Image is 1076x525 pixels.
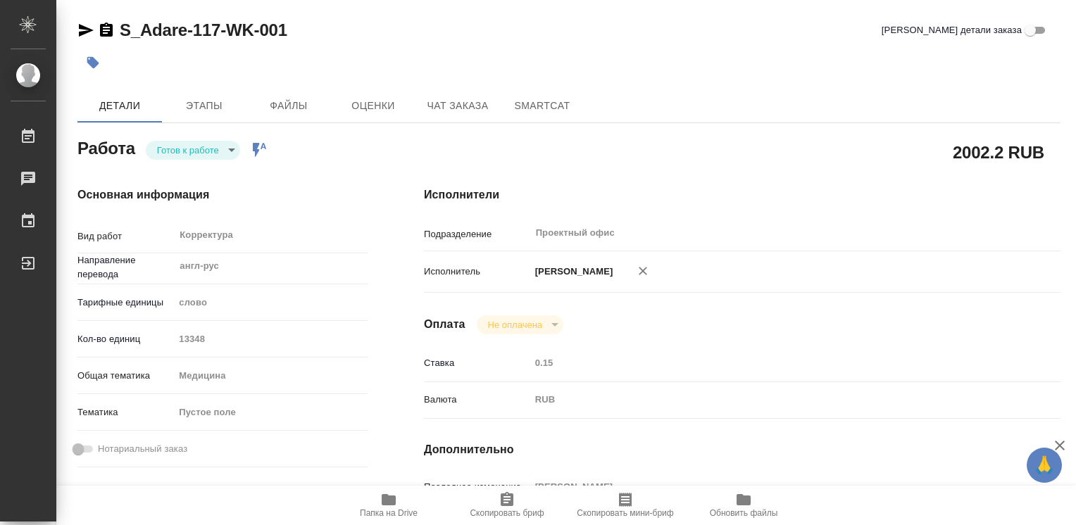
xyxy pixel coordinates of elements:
[77,186,368,203] h4: Основная информация
[146,141,240,160] div: Готов к работе
[477,315,563,334] div: Готов к работе
[424,393,530,407] p: Валюта
[174,291,368,315] div: слово
[424,480,530,494] p: Последнее изменение
[120,20,287,39] a: S_Adare-117-WK-001
[424,227,530,241] p: Подразделение
[174,329,368,349] input: Пустое поле
[86,97,154,115] span: Детали
[77,332,174,346] p: Кол-во единиц
[530,353,1008,373] input: Пустое поле
[530,476,1008,497] input: Пустое поле
[77,22,94,39] button: Скопировать ссылку для ЯМессенджера
[424,316,465,333] h4: Оплата
[330,486,448,525] button: Папка на Drive
[77,405,174,419] p: Тематика
[153,144,223,156] button: Готов к работе
[1027,448,1062,483] button: 🙏
[174,364,368,388] div: Медицина
[530,388,1008,412] div: RUB
[424,441,1061,458] h4: Дополнительно
[710,508,778,518] span: Обновить файлы
[77,253,174,282] p: Направление перевода
[684,486,803,525] button: Обновить файлы
[77,47,108,78] button: Добавить тэг
[484,319,546,331] button: Не оплачена
[339,97,407,115] span: Оценки
[179,405,351,419] div: Пустое поле
[566,486,684,525] button: Скопировать мини-бриф
[77,134,135,160] h2: Работа
[508,97,576,115] span: SmartCat
[360,508,418,518] span: Папка на Drive
[77,296,174,310] p: Тарифные единицы
[882,23,1022,37] span: [PERSON_NAME] детали заказа
[470,508,544,518] span: Скопировать бриф
[98,22,115,39] button: Скопировать ссылку
[448,486,566,525] button: Скопировать бриф
[98,442,187,456] span: Нотариальный заказ
[530,265,613,279] p: [PERSON_NAME]
[424,356,530,370] p: Ставка
[174,400,368,424] div: Пустое поле
[627,255,658,286] button: Удалить исполнителя
[77,229,174,243] p: Вид работ
[424,186,1061,203] h4: Исполнители
[170,97,238,115] span: Этапы
[953,140,1044,164] h2: 2002.2 RUB
[424,265,530,279] p: Исполнитель
[424,97,492,115] span: Чат заказа
[77,369,174,383] p: Общая тематика
[255,97,323,115] span: Файлы
[1032,450,1056,480] span: 🙏
[577,508,673,518] span: Скопировать мини-бриф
